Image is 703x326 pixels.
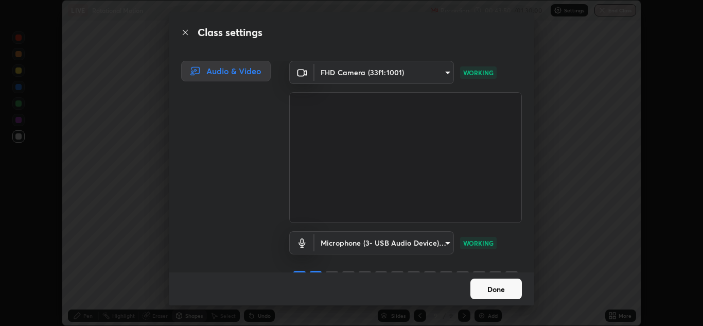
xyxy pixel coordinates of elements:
[198,25,262,40] h2: Class settings
[181,61,271,81] div: Audio & Video
[314,231,454,254] div: FHD Camera (33f1:1001)
[470,279,522,299] button: Done
[463,68,494,77] p: WORKING
[463,238,494,248] p: WORKING
[314,61,454,84] div: FHD Camera (33f1:1001)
